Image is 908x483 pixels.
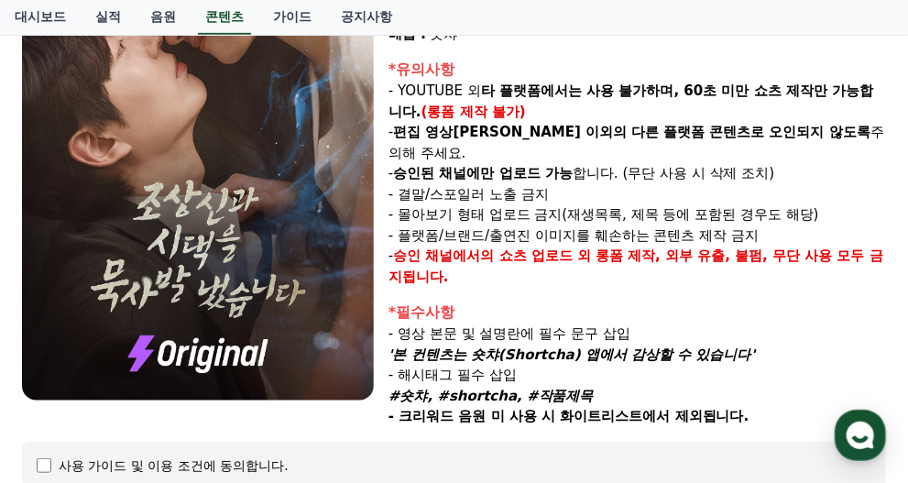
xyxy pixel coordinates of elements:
[388,81,886,122] p: - YOUTUBE 외
[388,59,886,81] div: *유의사항
[393,247,591,264] strong: 승인 채널에서의 쇼츠 업로드 외
[388,247,883,285] strong: 롱폼 제작, 외부 유출, 불펌, 무단 사용 모두 금지됩니다.
[421,104,526,120] strong: (롱폼 제작 불가)
[388,184,886,205] p: - 결말/스포일러 노출 금지
[388,225,886,247] p: - 플랫폼/브랜드/출연진 이미지를 훼손하는 콘텐츠 제작 금지
[168,359,190,374] span: 대화
[388,408,749,424] strong: - 크리워드 음원 미 사용 시 화이트리스트에서 제외됩니다.
[393,165,573,181] strong: 승인된 채널에만 업로드 가능
[388,388,594,404] em: #숏챠, #shortcha, #작품제목
[631,124,870,140] strong: 다른 플랫폼 콘텐츠로 오인되지 않도록
[388,163,886,184] p: - 합니다. (무단 사용 시 삭제 조치)
[59,456,289,475] div: 사용 가이드 및 이용 조건에 동의합니다.
[388,302,886,324] div: *필수사항
[388,82,873,120] strong: 타 플랫폼에서는 사용 불가하며, 60초 미만 쇼츠 제작만 가능합니다.
[283,358,305,373] span: 설정
[121,331,236,377] a: 대화
[393,124,627,140] strong: 편집 영상[PERSON_NAME] 이외의
[388,122,886,163] p: - 주의해 주세요.
[388,324,886,345] p: - 영상 본문 및 설명란에 필수 문구 삽입
[58,358,69,373] span: 홈
[388,346,755,363] em: '본 컨텐츠는 숏챠(Shortcha) 앱에서 감상할 수 있습니다'
[388,365,886,386] p: - 해시태그 필수 삽입
[388,204,886,225] p: - 몰아보기 형태 업로드 금지(재생목록, 제목 등에 포함된 경우도 해당)
[236,331,352,377] a: 설정
[5,331,121,377] a: 홈
[388,246,886,287] p: -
